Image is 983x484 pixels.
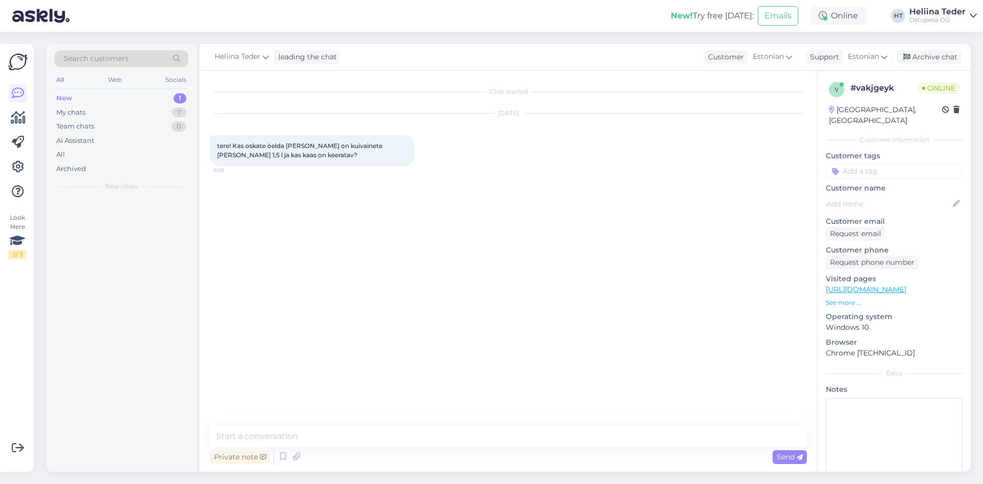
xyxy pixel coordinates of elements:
div: 0 [172,121,186,132]
div: Support [806,52,839,62]
button: Emails [758,6,798,26]
div: Private note [210,450,270,464]
div: # vakjgeyk [850,82,918,94]
span: Send [777,452,803,461]
div: Look Here [8,213,27,259]
div: 2 / 3 [8,250,27,259]
div: HT [891,9,905,23]
p: Customer email [826,216,963,227]
div: [GEOGRAPHIC_DATA], [GEOGRAPHIC_DATA] [829,104,942,126]
div: 1 [174,93,186,103]
input: Add a tag [826,163,963,179]
p: Operating system [826,311,963,322]
p: Customer phone [826,245,963,256]
b: New! [671,11,693,20]
span: Estonian [848,51,879,62]
p: Windows 10 [826,322,963,333]
span: New chats [105,182,138,191]
div: New [56,93,72,103]
span: Estonian [753,51,784,62]
div: leading the chat [274,52,337,62]
div: Request phone number [826,256,918,269]
div: Archived [56,164,86,174]
div: Customer information [826,135,963,144]
span: Heliina Teder [215,51,261,62]
p: Customer name [826,183,963,194]
p: See more ... [826,298,963,307]
div: [DATE] [210,109,807,118]
p: Browser [826,337,963,348]
div: 7 [172,108,186,118]
div: Web [106,73,124,87]
div: Chat started [210,87,807,96]
span: 9:09 [213,166,251,174]
div: Team chats [56,121,94,132]
span: tere! Kas oskate öelda [PERSON_NAME] on kuivainete [PERSON_NAME] 1,5 l ja kas kaas on keeratav? [217,142,384,159]
a: Heliina TederOstupesa OÜ [909,8,977,24]
div: Online [810,7,866,25]
div: AI Assistant [56,136,94,146]
div: Request email [826,227,885,241]
div: Try free [DATE]: [671,10,754,22]
span: v [835,86,839,93]
div: All [54,73,66,87]
p: Visited pages [826,273,963,284]
p: Notes [826,384,963,395]
div: Archive chat [897,50,961,64]
div: Ostupesa OÜ [909,16,966,24]
span: Search customers [63,53,129,64]
div: Heliina Teder [909,8,966,16]
a: [URL][DOMAIN_NAME] [826,285,906,294]
span: Online [918,82,959,94]
div: My chats [56,108,86,118]
div: Extra [826,369,963,378]
div: Customer [704,52,744,62]
p: Customer tags [826,151,963,161]
input: Add name [826,198,951,209]
div: Socials [163,73,188,87]
img: Askly Logo [8,52,28,72]
p: Chrome [TECHNICAL_ID] [826,348,963,359]
div: All [56,150,65,160]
